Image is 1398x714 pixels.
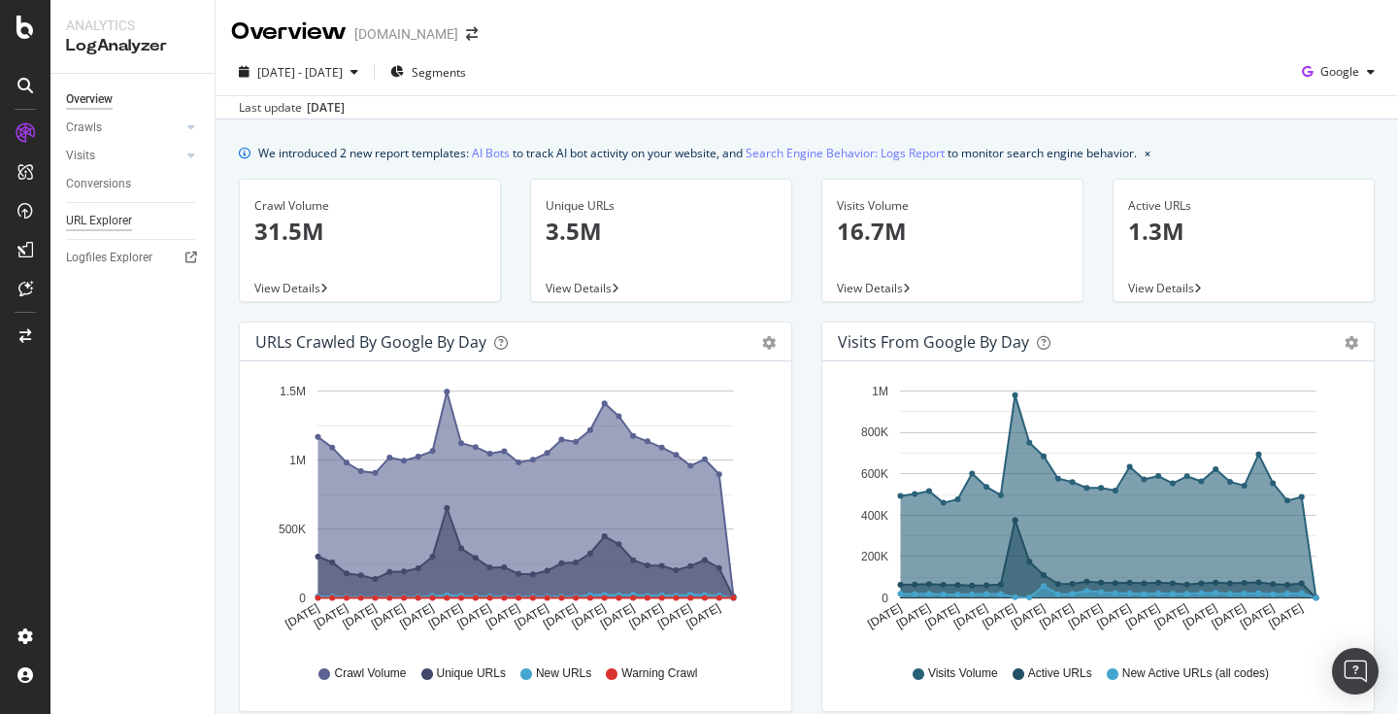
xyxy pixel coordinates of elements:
[66,211,201,231] a: URL Explorer
[466,27,478,41] div: arrow-right-arrow-left
[1210,601,1248,631] text: [DATE]
[340,601,379,631] text: [DATE]
[837,215,1068,248] p: 16.7M
[1152,601,1191,631] text: [DATE]
[254,197,485,215] div: Crawl Volume
[541,601,580,631] text: [DATE]
[354,24,458,44] div: [DOMAIN_NAME]
[289,454,306,467] text: 1M
[1037,601,1076,631] text: [DATE]
[861,509,888,523] text: 400K
[861,426,888,440] text: 800K
[383,56,474,87] button: Segments
[621,665,697,682] span: Warning Crawl
[279,523,306,536] text: 500K
[257,64,343,81] span: [DATE] - [DATE]
[951,601,990,631] text: [DATE]
[239,143,1375,163] div: info banner
[66,174,131,194] div: Conversions
[922,601,961,631] text: [DATE]
[397,601,436,631] text: [DATE]
[254,215,485,248] p: 31.5M
[1332,648,1379,695] div: Open Intercom Messenger
[454,601,493,631] text: [DATE]
[1140,139,1155,167] button: close banner
[655,601,694,631] text: [DATE]
[66,146,182,166] a: Visits
[598,601,637,631] text: [DATE]
[865,601,904,631] text: [DATE]
[546,215,777,248] p: 3.5M
[1294,56,1382,87] button: Google
[1320,63,1359,80] span: Google
[369,601,408,631] text: [DATE]
[299,592,306,605] text: 0
[66,35,199,57] div: LogAnalyzer
[1267,601,1306,631] text: [DATE]
[513,601,551,631] text: [DATE]
[1238,601,1277,631] text: [DATE]
[861,550,888,563] text: 200K
[66,174,201,194] a: Conversions
[1181,601,1219,631] text: [DATE]
[283,601,321,631] text: [DATE]
[838,377,1358,647] svg: A chart.
[762,336,776,350] div: gear
[928,665,998,682] span: Visits Volume
[861,467,888,481] text: 600K
[254,280,320,296] span: View Details
[570,601,609,631] text: [DATE]
[980,601,1018,631] text: [DATE]
[872,385,888,398] text: 1M
[546,280,612,296] span: View Details
[239,99,345,117] div: Last update
[1122,665,1269,682] span: New Active URLs (all codes)
[66,146,95,166] div: Visits
[472,143,510,163] a: AI Bots
[1123,601,1162,631] text: [DATE]
[312,601,350,631] text: [DATE]
[66,89,113,110] div: Overview
[255,332,486,352] div: URLs Crawled by Google by day
[426,601,465,631] text: [DATE]
[894,601,933,631] text: [DATE]
[66,211,132,231] div: URL Explorer
[1095,601,1134,631] text: [DATE]
[837,197,1068,215] div: Visits Volume
[1128,280,1194,296] span: View Details
[66,248,152,268] div: Logfiles Explorer
[1128,215,1359,248] p: 1.3M
[334,665,406,682] span: Crawl Volume
[66,16,199,35] div: Analytics
[307,99,345,117] div: [DATE]
[684,601,723,631] text: [DATE]
[1009,601,1048,631] text: [DATE]
[746,143,945,163] a: Search Engine Behavior: Logs Report
[1128,197,1359,215] div: Active URLs
[882,592,888,605] text: 0
[437,665,506,682] span: Unique URLs
[627,601,666,631] text: [DATE]
[66,118,102,138] div: Crawls
[258,143,1137,163] div: We introduced 2 new report templates: to track AI bot activity on your website, and to monitor se...
[66,89,201,110] a: Overview
[412,64,466,81] span: Segments
[280,385,306,398] text: 1.5M
[66,118,182,138] a: Crawls
[536,665,591,682] span: New URLs
[66,248,201,268] a: Logfiles Explorer
[483,601,522,631] text: [DATE]
[231,16,347,49] div: Overview
[837,280,903,296] span: View Details
[231,56,366,87] button: [DATE] - [DATE]
[1066,601,1105,631] text: [DATE]
[255,377,776,647] svg: A chart.
[546,197,777,215] div: Unique URLs
[838,332,1029,352] div: Visits from Google by day
[1028,665,1092,682] span: Active URLs
[1345,336,1358,350] div: gear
